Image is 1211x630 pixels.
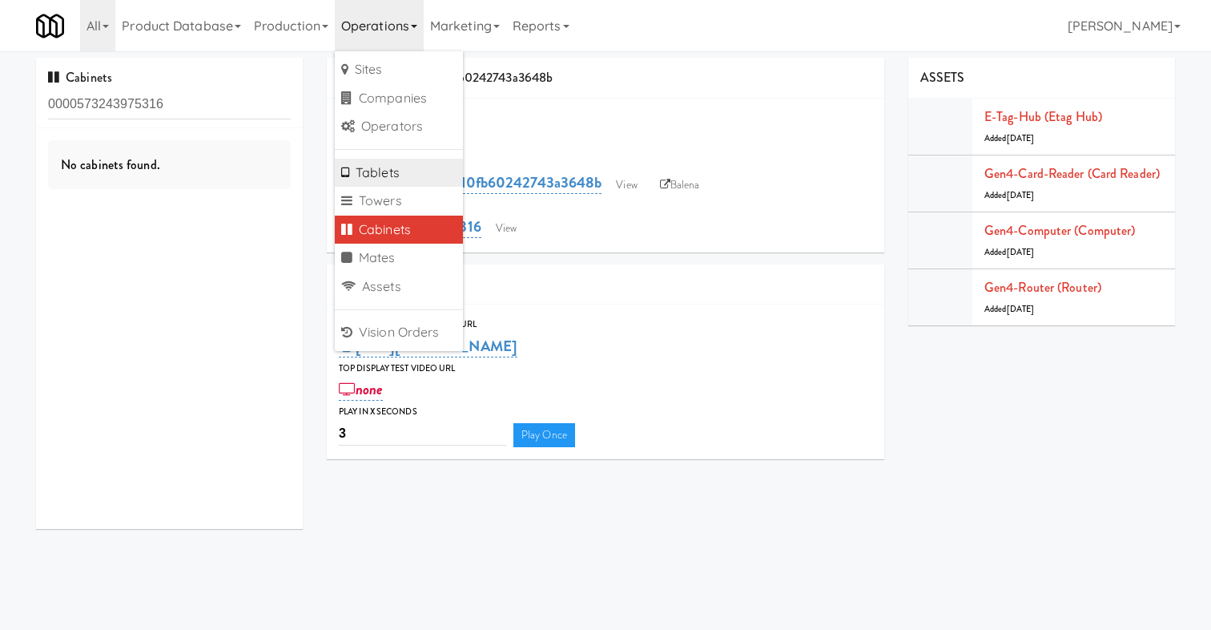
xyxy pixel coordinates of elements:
[984,246,1034,258] span: Added
[36,12,64,40] img: Micromart
[652,173,708,197] a: Balena
[984,303,1034,315] span: Added
[335,318,463,347] a: Vision Orders
[1007,189,1035,201] span: [DATE]
[339,317,872,333] div: Top Display Looping Video Url
[339,404,872,420] div: Play in X seconds
[339,111,872,127] div: Serial Number
[339,216,481,238] a: 0000573243975316
[984,132,1034,144] span: Added
[327,58,884,99] div: 4614b599927d0610fb60242743a3648b
[339,378,383,401] a: none
[1007,246,1035,258] span: [DATE]
[339,361,872,377] div: Top Display Test Video Url
[335,216,463,244] a: Cabinets
[48,90,291,119] input: Search cabinets
[984,164,1160,183] a: Gen4-card-reader (Card Reader)
[339,154,872,170] div: Computer
[339,197,872,213] div: POS
[513,423,575,447] a: Play Once
[335,159,463,188] a: Tablets
[984,278,1101,297] a: Gen4-router (Router)
[48,68,112,87] span: Cabinets
[920,68,965,87] span: ASSETS
[339,172,601,194] a: 4614b599927d0610fb60242743a3648b
[335,84,463,113] a: Companies
[335,112,463,141] a: Operators
[335,244,463,273] a: Mates
[61,155,160,174] span: No cabinets found.
[1007,132,1035,144] span: [DATE]
[984,189,1034,201] span: Added
[984,221,1135,240] a: Gen4-computer (Computer)
[335,55,463,84] a: Sites
[335,273,463,301] a: Assets
[488,216,525,240] a: View
[608,173,645,197] a: View
[984,107,1102,126] a: E-tag-hub (Etag Hub)
[1007,303,1035,315] span: [DATE]
[335,187,463,216] a: Towers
